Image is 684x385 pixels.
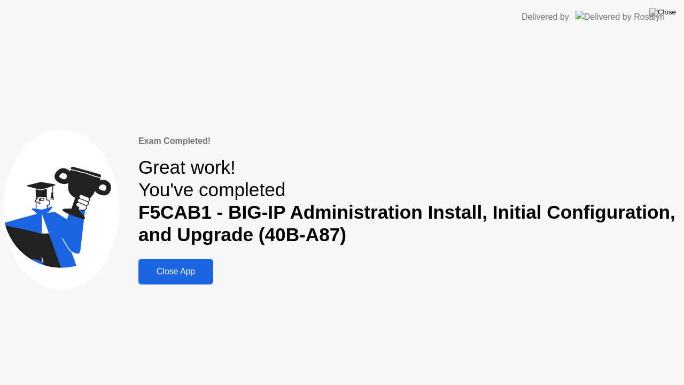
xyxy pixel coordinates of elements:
[142,267,210,276] div: Close App
[576,11,665,23] img: Delivered by Rosalyn
[138,156,681,247] div: Great work! You've completed
[138,202,675,245] b: F5CAB1 - BIG-IP Administration Install, Initial Configuration, and Upgrade (40B-A87)
[138,259,213,284] button: Close App
[138,135,681,148] div: Exam Completed!
[522,11,569,24] div: Delivered by
[649,8,676,17] img: Close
